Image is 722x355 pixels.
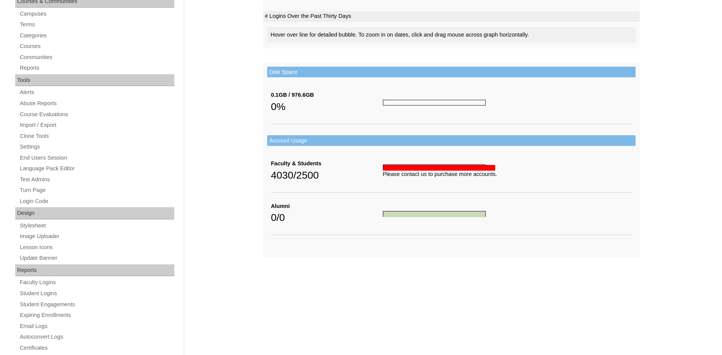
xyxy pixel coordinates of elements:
[19,88,174,97] a: Alerts
[19,321,174,331] a: Email Logs
[263,11,640,22] td: # Logins Over the Past Thirty Days
[19,120,174,130] a: Import / Export
[15,264,174,277] div: Reports
[271,202,383,210] div: Alumni
[19,243,174,252] a: Lesson Icons
[19,110,174,119] a: Course Evaluations
[19,343,174,353] a: Certificates
[19,31,174,40] a: Categories
[19,310,174,320] a: Expiring Enrollments
[267,67,636,78] td: Disk Space
[19,289,174,298] a: Student Logins
[383,170,632,178] div: Please contact us to purchase more accounts.
[19,153,174,163] a: End Users Session
[19,332,174,342] a: Autoconvert Logs
[271,160,383,168] div: Faculty & Students
[271,91,383,99] div: 0.1GB / 976.6GB
[19,185,174,195] a: Turn Page
[19,221,174,230] a: Stylesheet
[19,131,174,141] a: Clone Tools
[271,99,383,114] div: 0%
[19,164,174,173] a: Language Pack Editor
[19,20,174,29] a: Terms
[19,53,174,62] a: Communities
[267,27,636,43] div: Hover over line for detailed bubble. To zoom in on dates, click and drag mouse across graph horiz...
[271,210,383,225] div: 0/0
[19,253,174,263] a: Update Banner
[19,142,174,152] a: Settings
[19,9,174,19] a: Campuses
[19,197,174,206] a: Login Code
[19,278,174,287] a: Faculty Logins
[271,168,383,183] div: 4030/2500
[19,99,174,108] a: Abuse Reports
[267,135,636,146] td: Account Usage
[19,42,174,51] a: Courses
[19,63,174,73] a: Reports
[19,175,174,184] a: Test Admins
[19,300,174,309] a: Student Engagements
[19,232,174,241] a: Image Uploader
[15,74,174,86] div: Tools
[15,207,174,219] div: Design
